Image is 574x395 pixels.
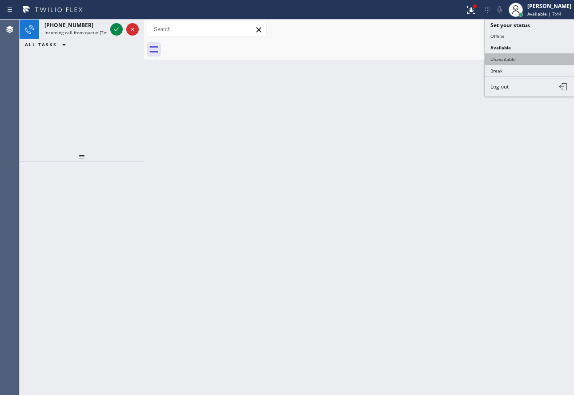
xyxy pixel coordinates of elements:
[110,23,123,36] button: Accept
[494,4,506,16] button: Mute
[527,11,562,17] span: Available | 7:44
[25,41,57,48] span: ALL TASKS
[147,22,266,36] input: Search
[527,2,571,10] div: [PERSON_NAME]
[20,39,75,50] button: ALL TASKS
[126,23,139,36] button: Reject
[44,21,93,29] span: [PHONE_NUMBER]
[44,29,118,36] span: Incoming call from queue [Test] All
